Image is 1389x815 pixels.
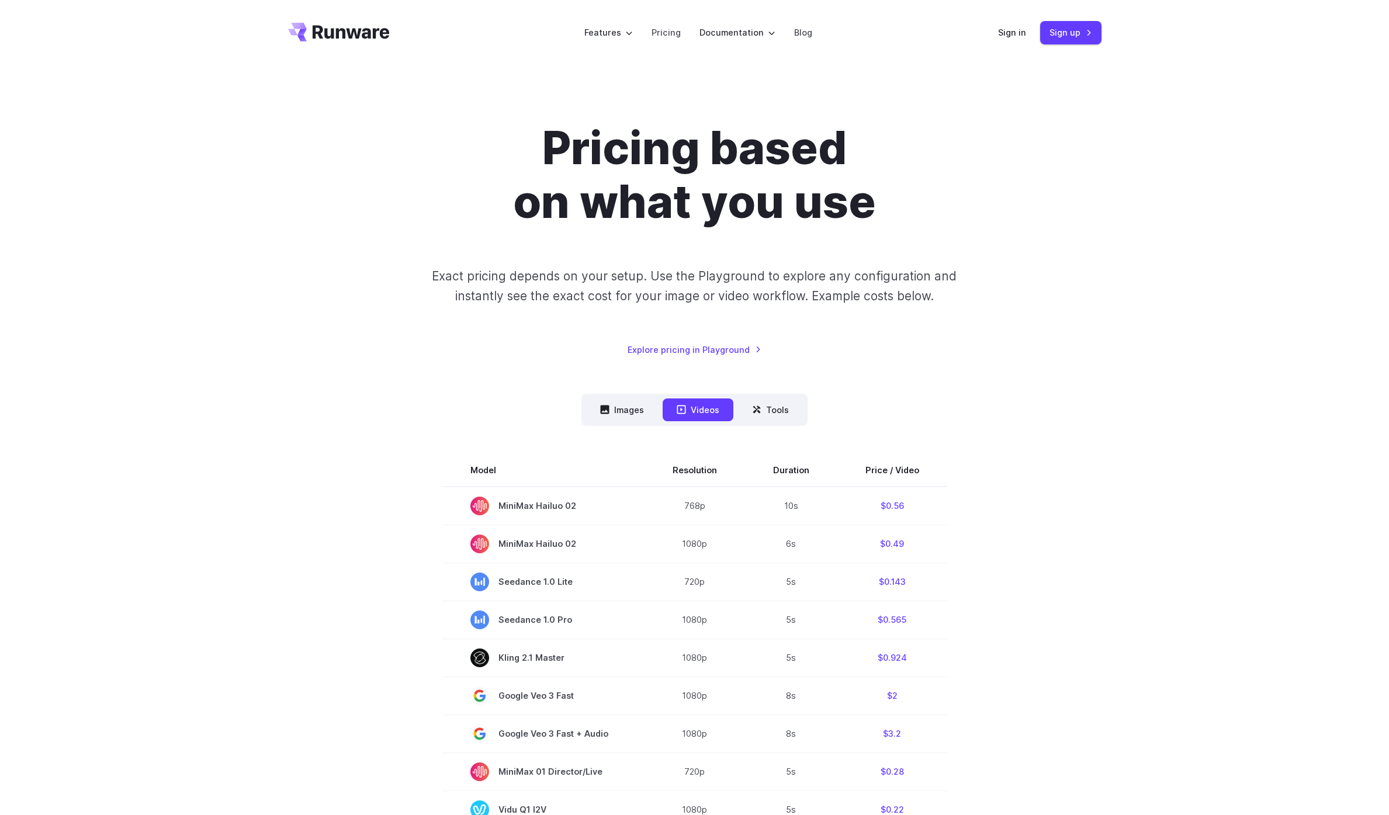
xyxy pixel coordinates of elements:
[645,563,745,601] td: 720p
[645,639,745,677] td: 1080p
[645,601,745,639] td: 1080p
[745,601,837,639] td: 5s
[288,23,390,41] a: Go to /
[628,343,761,356] a: Explore pricing in Playground
[837,525,947,563] td: $0.49
[837,639,947,677] td: $0.924
[837,454,947,487] th: Price / Video
[998,26,1026,39] a: Sign in
[794,26,812,39] a: Blog
[837,752,947,790] td: $0.28
[442,454,645,487] th: Model
[410,266,979,306] p: Exact pricing depends on your setup. Use the Playground to explore any configuration and instantl...
[745,639,837,677] td: 5s
[745,715,837,752] td: 8s
[470,535,616,553] span: MiniMax Hailuo 02
[663,398,733,421] button: Videos
[645,752,745,790] td: 720p
[645,677,745,715] td: 1080p
[470,762,616,781] span: MiniMax 01 Director/Live
[369,122,1020,229] h1: Pricing based on what you use
[645,715,745,752] td: 1080p
[470,686,616,705] span: Google Veo 3 Fast
[699,26,775,39] label: Documentation
[586,398,658,421] button: Images
[645,487,745,525] td: 768p
[745,454,837,487] th: Duration
[837,601,947,639] td: $0.565
[837,715,947,752] td: $3.2
[837,487,947,525] td: $0.56
[470,724,616,743] span: Google Veo 3 Fast + Audio
[470,573,616,591] span: Seedance 1.0 Lite
[652,26,681,39] a: Pricing
[745,752,837,790] td: 5s
[745,525,837,563] td: 6s
[745,677,837,715] td: 8s
[470,497,616,515] span: MiniMax Hailuo 02
[470,648,616,667] span: Kling 2.1 Master
[837,563,947,601] td: $0.143
[745,563,837,601] td: 5s
[584,26,633,39] label: Features
[470,611,616,629] span: Seedance 1.0 Pro
[1040,21,1101,44] a: Sign up
[837,677,947,715] td: $2
[738,398,803,421] button: Tools
[645,525,745,563] td: 1080p
[645,454,745,487] th: Resolution
[745,487,837,525] td: 10s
